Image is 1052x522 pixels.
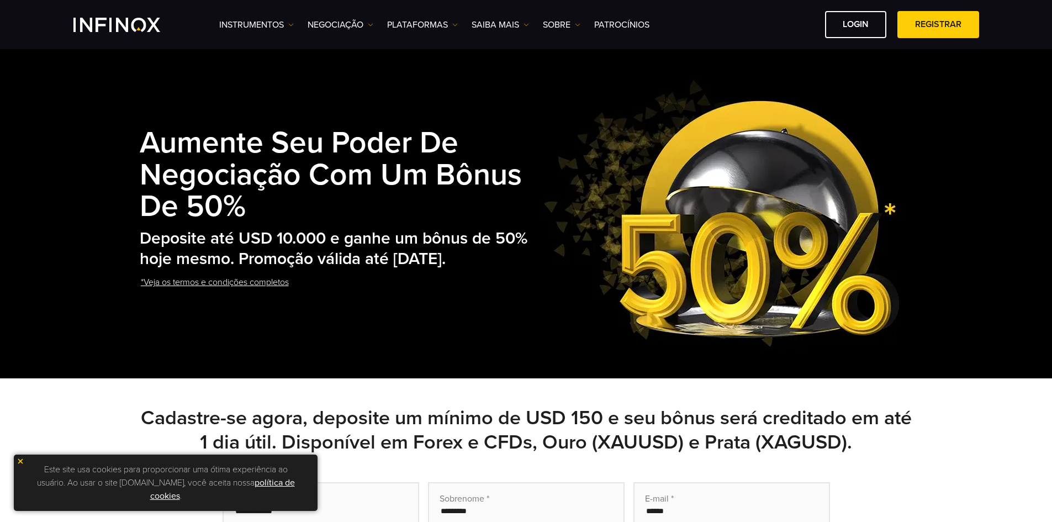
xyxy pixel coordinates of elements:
[219,18,294,31] a: Instrumentos
[19,460,312,505] p: Este site usa cookies para proporcionar uma ótima experiência ao usuário. Ao usar o site [DOMAIN_...
[73,18,186,32] a: INFINOX Logo
[472,18,529,31] a: Saiba mais
[543,18,580,31] a: SOBRE
[897,11,979,38] a: Registrar
[17,457,24,465] img: yellow close icon
[140,406,913,455] h2: Cadastre-se agora, deposite um mínimo de USD 150 e seu bônus será creditado em até 1 dia útil. Di...
[308,18,373,31] a: NEGOCIAÇÃO
[140,269,290,296] a: *Veja os termos e condições completos
[387,18,458,31] a: PLATAFORMAS
[140,125,522,225] strong: Aumente seu poder de negociação com um bônus de 50%
[594,18,649,31] a: Patrocínios
[140,229,533,269] h2: Deposite até USD 10.000 e ganhe um bônus de 50% hoje mesmo. Promoção válida até [DATE].
[825,11,886,38] a: Login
